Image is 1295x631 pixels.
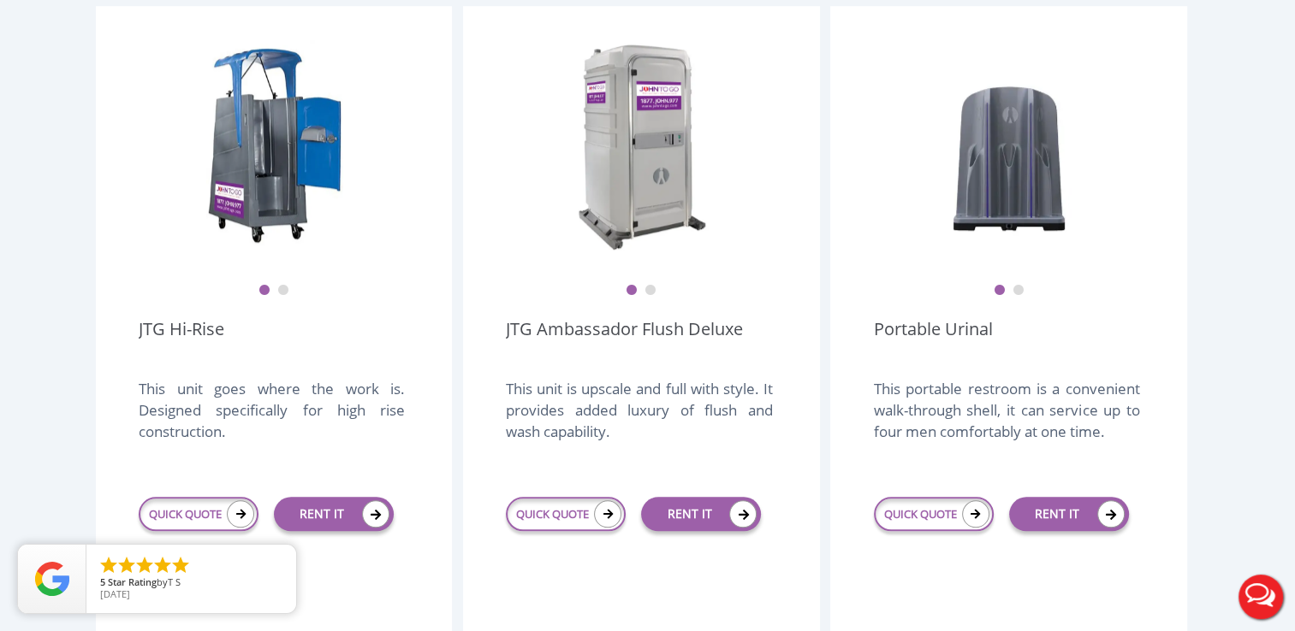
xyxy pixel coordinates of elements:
[274,497,394,531] a: RENT IT
[108,575,157,588] span: Star Rating
[139,317,224,365] a: JTG Hi-Rise
[100,577,282,589] span: by
[941,40,1078,254] img: urinal unit 1
[1013,285,1025,297] button: 2 of 2
[134,555,155,575] li: 
[258,285,270,297] button: 1 of 2
[35,562,69,596] img: Review Rating
[206,40,343,254] img: JTG Hi-Rise Unit
[152,555,173,575] li: 
[641,497,761,531] a: RENT IT
[874,497,994,531] a: QUICK QUOTE
[98,555,119,575] li: 
[100,587,130,600] span: [DATE]
[626,285,638,297] button: 1 of 2
[506,497,626,531] a: QUICK QUOTE
[277,285,289,297] button: 2 of 2
[168,575,181,588] span: T S
[506,378,772,460] div: This unit is upscale and full with style. It provides added luxury of flush and wash capability.
[100,575,105,588] span: 5
[873,317,992,365] a: Portable Urinal
[139,378,405,460] div: This unit goes where the work is. Designed specifically for high rise construction.
[1227,563,1295,631] button: Live Chat
[994,285,1006,297] button: 1 of 2
[645,285,656,297] button: 2 of 2
[506,317,743,365] a: JTG Ambassador Flush Deluxe
[873,378,1139,460] div: This portable restroom is a convenient walk-through shell, it can service up to four men comforta...
[116,555,137,575] li: 
[1009,497,1129,531] a: RENT IT
[139,497,258,531] a: QUICK QUOTE
[170,555,191,575] li: 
